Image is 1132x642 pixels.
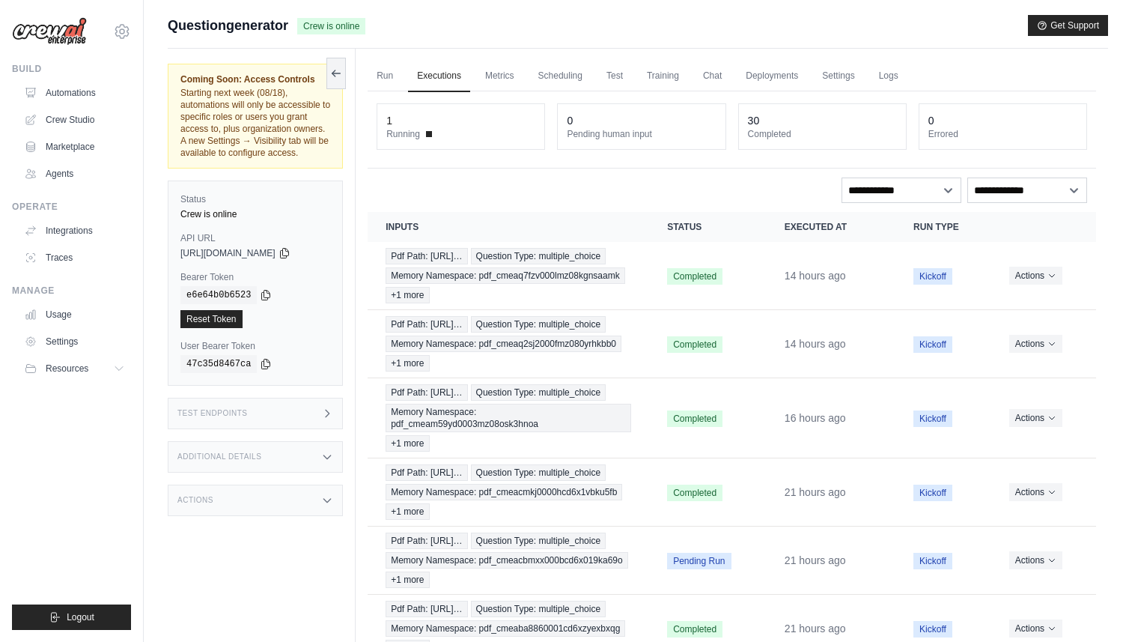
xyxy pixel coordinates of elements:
span: Question Type: multiple_choice [471,248,606,264]
span: Memory Namespace: pdf_cmeacbmxx000bcd6x019ka69o [386,552,628,569]
span: Questiongenerator [168,15,288,36]
h3: Test Endpoints [177,409,248,418]
span: +1 more [386,503,429,520]
img: Logo [12,17,87,46]
span: [URL][DOMAIN_NAME] [180,247,276,259]
a: Executions [408,61,470,92]
span: Kickoff [913,485,952,501]
span: Crew is online [297,18,365,34]
button: Actions for execution [1009,620,1062,638]
button: Resources [18,357,131,381]
label: User Bearer Token [180,340,330,352]
div: 1 [386,113,392,128]
dt: Errored [928,128,1077,140]
span: Question Type: multiple_choice [471,464,606,481]
time: August 13, 2025 at 15:05 EDT [785,554,846,566]
a: Chat [694,61,731,92]
a: Reset Token [180,310,243,328]
a: Automations [18,81,131,105]
span: Kickoff [913,268,952,285]
button: Actions for execution [1009,267,1062,285]
a: View execution details for Pdf Path [386,464,631,520]
time: August 13, 2025 at 21:34 EDT [785,270,846,282]
a: Scheduling [529,61,591,92]
span: Kickoff [913,553,952,569]
time: August 13, 2025 at 19:40 EDT [785,412,846,424]
span: Pdf Path: [URL]… [386,533,467,549]
a: Marketplace [18,135,131,159]
div: 30 [748,113,760,128]
time: August 13, 2025 at 14:36 EDT [785,623,846,635]
span: Completed [667,411,722,427]
button: Get Support [1028,15,1108,36]
a: Settings [18,330,131,354]
a: View execution details for Pdf Path [386,533,631,588]
a: Deployments [737,61,807,92]
span: Memory Namespace: pdf_cmeaq2sj2000fmz080yrhkbb0 [386,336,621,352]
time: August 13, 2025 at 21:30 EDT [785,338,846,350]
div: 0 [567,113,573,128]
span: Logout [67,611,94,623]
div: Operate [12,201,131,213]
span: Pdf Path: [URL]… [386,316,467,333]
label: Bearer Token [180,271,330,283]
dt: Pending human input [567,128,716,140]
h3: Actions [177,496,213,505]
div: Build [12,63,131,75]
th: Status [649,212,767,242]
span: Question Type: multiple_choice [471,384,606,401]
span: Question Type: multiple_choice [471,533,606,549]
a: View execution details for Pdf Path [386,316,631,372]
iframe: Chat Widget [1057,570,1132,642]
span: Completed [667,268,722,285]
a: Settings [813,61,863,92]
div: Manage [12,285,131,297]
label: Status [180,193,330,205]
a: Logs [870,61,907,92]
span: +1 more [386,355,429,372]
span: Kickoff [913,411,952,427]
span: Question Type: multiple_choice [471,601,606,617]
a: Metrics [476,61,523,92]
span: Pdf Path: [URL]… [386,248,467,264]
a: Traces [18,246,131,270]
button: Actions for execution [1009,409,1062,427]
span: Running [386,128,420,140]
span: Starting next week (08/18), automations will only be accessible to specific roles or users you gr... [180,88,330,158]
button: Logout [12,605,131,630]
a: Test [597,61,632,92]
button: Actions for execution [1009,551,1062,569]
span: +1 more [386,435,429,452]
a: Training [638,61,688,92]
span: Memory Namespace: pdf_cmeacmkj0000hcd6x1vbku5fb [386,484,622,500]
time: August 13, 2025 at 15:14 EDT [785,486,846,498]
div: 0 [928,113,934,128]
a: Usage [18,303,131,327]
div: Crew is online [180,208,330,220]
code: 47c35d8467ca [180,355,257,373]
a: View execution details for Pdf Path [386,384,631,452]
span: Question Type: multiple_choice [471,316,606,333]
th: Executed at [767,212,895,242]
a: View execution details for Pdf Path [386,248,631,303]
span: Kickoff [913,336,952,353]
span: Memory Namespace: pdf_cmeam59yd0003mz08osk3hnoa [386,404,631,432]
span: Completed [667,485,722,501]
span: Pdf Path: [URL]… [386,384,467,401]
span: Completed [667,336,722,353]
span: Resources [46,363,88,375]
a: Integrations [18,219,131,243]
h3: Additional Details [177,452,261,461]
th: Run Type [895,212,991,242]
span: Memory Namespace: pdf_cmeaq7fzv000lmz08kgnsaamk [386,267,624,284]
label: API URL [180,232,330,244]
span: Completed [667,621,722,638]
span: +1 more [386,572,429,588]
button: Actions for execution [1009,335,1062,353]
span: Memory Namespace: pdf_cmeaba8860001cd6xzyexbxqg [386,620,625,637]
th: Inputs [368,212,649,242]
span: Pending Run [667,553,731,569]
button: Actions for execution [1009,483,1062,501]
span: +1 more [386,287,429,303]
